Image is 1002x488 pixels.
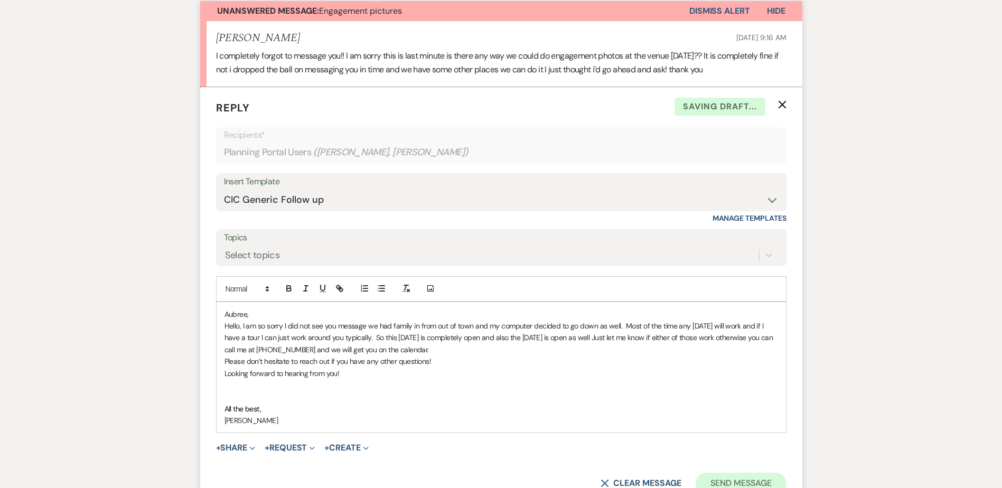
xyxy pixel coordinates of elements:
[216,101,250,115] span: Reply
[217,5,402,16] span: Engagement pictures
[324,444,368,452] button: Create
[225,248,280,262] div: Select topics
[689,1,750,21] button: Dismiss Alert
[224,415,778,426] p: [PERSON_NAME]
[224,308,778,320] p: Aubree,
[750,1,802,21] button: Hide
[313,145,469,159] span: ( [PERSON_NAME], [PERSON_NAME] )
[224,356,431,366] span: Please don’t hesitate to reach out if you have any other questions!
[200,1,689,21] button: Unanswered Message:Engagement pictures
[216,49,786,76] p: I completely forgot to message you!! I am sorry this is last minute is there any way we could do ...
[224,369,340,378] span: Looking forward to hearing from you!
[217,5,319,16] strong: Unanswered Message:
[224,174,779,190] div: Insert Template
[224,320,778,355] p: Hello, I am so sorry I did not see you message we had family in from out of town and my computer ...
[601,479,681,487] button: Clear message
[265,444,269,452] span: +
[224,128,779,142] p: Recipients*
[767,5,785,16] span: Hide
[224,404,261,414] span: All the best,
[224,142,779,163] div: Planning Portal Users
[265,444,315,452] button: Request
[324,444,329,452] span: +
[224,230,779,246] label: Topics
[216,444,256,452] button: Share
[216,444,221,452] span: +
[216,32,300,45] h5: [PERSON_NAME]
[675,98,765,116] span: Saving draft...
[736,33,786,42] span: [DATE] 9:16 AM
[713,213,786,223] a: Manage Templates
